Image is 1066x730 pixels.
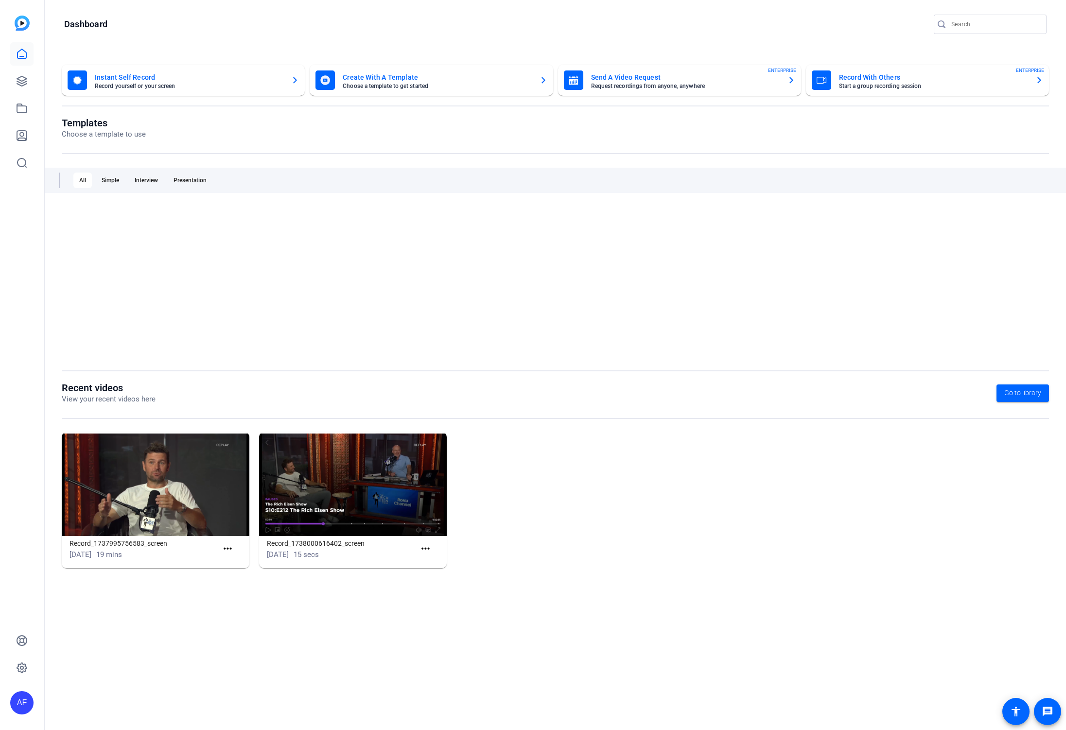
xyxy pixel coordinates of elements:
button: Record With OthersStart a group recording sessionENTERPRISE [806,65,1049,96]
mat-card-subtitle: Record yourself or your screen [95,83,283,89]
button: Send A Video RequestRequest recordings from anyone, anywhereENTERPRISE [558,65,801,96]
button: Create With A TemplateChoose a template to get started [310,65,553,96]
span: Go to library [1004,388,1041,398]
mat-card-subtitle: Request recordings from anyone, anywhere [591,83,780,89]
h1: Record_1738000616402_screen [267,538,415,549]
mat-card-title: Instant Self Record [95,71,283,83]
h1: Recent videos [62,382,156,394]
h1: Record_1737995756583_screen [70,538,218,549]
img: Record_1737995756583_screen [62,432,249,538]
h1: Dashboard [64,18,107,30]
img: blue-gradient.svg [15,16,30,31]
h1: Templates [62,117,146,129]
span: 19 mins [96,550,122,559]
p: Choose a template to use [62,129,146,140]
span: [DATE] [267,550,289,559]
mat-card-title: Send A Video Request [591,71,780,83]
mat-card-title: Create With A Template [343,71,531,83]
div: Simple [96,173,125,188]
mat-icon: more_horiz [222,543,234,555]
span: [DATE] [70,550,91,559]
span: ENTERPRISE [768,67,796,74]
mat-icon: more_horiz [419,543,432,555]
span: ENTERPRISE [1016,67,1044,74]
a: Go to library [996,384,1049,402]
div: AF [10,691,34,714]
span: 15 secs [294,550,319,559]
div: Interview [129,173,164,188]
mat-card-subtitle: Choose a template to get started [343,83,531,89]
div: Presentation [168,173,212,188]
img: Record_1738000616402_screen [259,432,447,538]
input: Search [951,18,1039,30]
mat-card-title: Record With Others [839,71,1028,83]
button: Instant Self RecordRecord yourself or your screen [62,65,305,96]
div: All [73,173,92,188]
mat-icon: accessibility [1010,706,1022,717]
mat-icon: message [1042,706,1053,717]
mat-card-subtitle: Start a group recording session [839,83,1028,89]
p: View your recent videos here [62,394,156,405]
